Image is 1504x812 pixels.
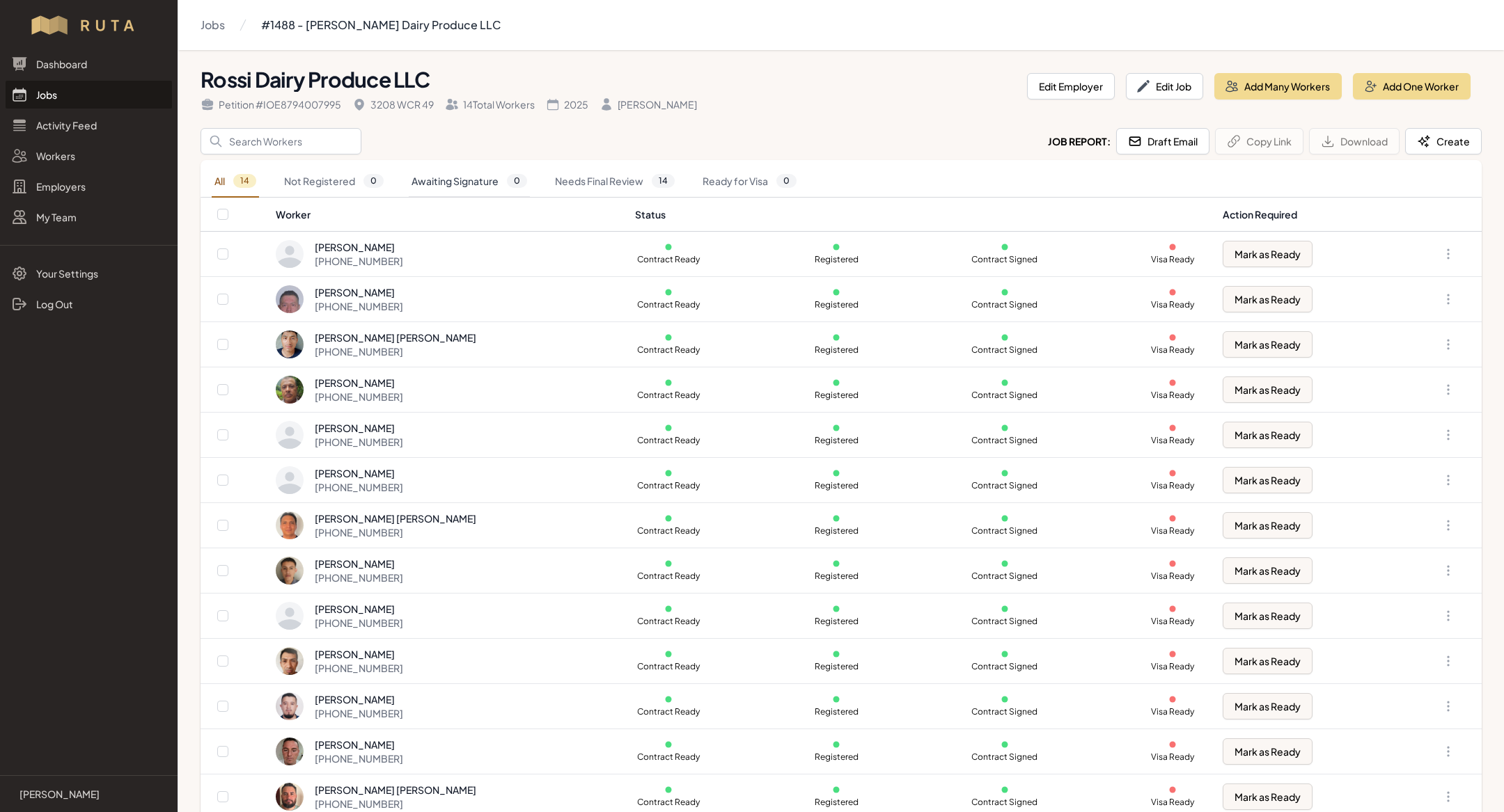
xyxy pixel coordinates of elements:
div: [PERSON_NAME] [315,466,403,480]
p: Visa Ready [1139,480,1206,491]
h1: Rossi Dairy Produce LLC [201,67,1016,92]
p: Registered [803,616,870,627]
p: Registered [803,525,870,536]
div: Petition # IOE8794007995 [201,97,341,111]
p: Contract Signed [971,299,1038,310]
p: Contract Signed [971,254,1038,265]
button: Create [1405,128,1482,154]
div: Worker [276,207,618,221]
p: Registered [803,797,870,808]
div: [PHONE_NUMBER] [315,254,403,268]
div: [PERSON_NAME] [315,557,403,571]
div: [PERSON_NAME] [315,738,403,751]
th: Status [627,198,1215,232]
button: Mark as Ready [1223,376,1313,403]
div: [PERSON_NAME] [315,240,403,254]
p: Contract Ready [635,254,702,265]
span: 14 [233,174,256,188]
button: Download [1309,128,1400,154]
div: [PHONE_NUMBER] [315,661,403,675]
p: Contract Ready [635,525,702,536]
div: [PHONE_NUMBER] [315,390,403,404]
p: Contract Ready [635,706,702,717]
button: Mark as Ready [1223,422,1313,448]
th: Action Required [1214,198,1393,232]
p: Visa Ready [1139,344,1206,356]
a: Activity Feed [6,111,172,139]
div: 14 Total Workers [445,97,535,111]
button: Mark as Ready [1223,286,1313,312]
div: [PHONE_NUMBER] [315,797,476,811]
p: Visa Ready [1139,390,1206,401]
button: Mark as Ready [1223,648,1313,674]
a: Dashboard [6,50,172,78]
a: Needs Final Review [552,166,677,198]
p: Contract Signed [971,661,1038,672]
span: 0 [363,174,384,188]
div: [PERSON_NAME] [315,376,403,390]
div: [PHONE_NUMBER] [315,616,403,630]
p: [PERSON_NAME] [19,787,100,801]
p: Contract Signed [971,435,1038,446]
div: [PHONE_NUMBER] [315,525,476,539]
p: Registered [803,706,870,717]
button: Mark as Ready [1223,241,1313,267]
a: Your Settings [6,260,172,287]
input: Search Workers [201,128,361,154]
p: Contract Ready [635,390,702,401]
div: [PERSON_NAME] [315,647,403,661]
p: Registered [803,254,870,265]
a: #1488 - [PERSON_NAME] Dairy Produce LLC [261,11,501,39]
p: Contract Ready [635,616,702,627]
p: Contract Ready [635,661,702,672]
a: Ready for Visa [700,166,799,198]
div: [PHONE_NUMBER] [315,480,403,494]
div: [PERSON_NAME] [PERSON_NAME] [315,331,476,344]
p: Registered [803,751,870,763]
p: Registered [803,435,870,446]
p: Visa Ready [1139,706,1206,717]
button: Mark as Ready [1223,783,1313,810]
div: [PERSON_NAME] [PERSON_NAME] [315,783,476,797]
button: Mark as Ready [1223,738,1313,765]
button: Mark as Ready [1223,603,1313,629]
button: Mark as Ready [1223,512,1313,539]
button: Mark as Ready [1223,467,1313,493]
div: [PERSON_NAME] [315,421,403,435]
div: [PERSON_NAME] [315,602,403,616]
button: Copy Link [1215,128,1303,154]
button: Mark as Ready [1223,331,1313,358]
p: Contract Ready [635,751,702,763]
a: Not Registered [281,166,386,198]
a: Jobs [201,11,225,39]
p: Contract Signed [971,525,1038,536]
p: Contract Signed [971,751,1038,763]
nav: Breadcrumb [201,11,501,39]
p: Contract Signed [971,390,1038,401]
p: Contract Ready [635,299,702,310]
a: All [212,166,259,198]
p: Registered [803,571,870,582]
p: Visa Ready [1139,751,1206,763]
div: [PERSON_NAME] [600,97,697,111]
a: Log Out [6,290,172,318]
div: [PHONE_NUMBER] [315,435,403,449]
div: [PHONE_NUMBER] [315,751,403,765]
p: Registered [803,480,870,491]
div: [PERSON_NAME] [PERSON_NAME] [315,511,476,525]
span: 0 [507,174,527,188]
p: Contract Ready [635,571,702,582]
p: Contract Ready [635,480,702,491]
a: Employers [6,173,172,200]
p: Registered [803,661,870,672]
button: Edit Employer [1027,73,1115,99]
div: [PHONE_NUMBER] [315,344,476,358]
div: [PHONE_NUMBER] [315,706,403,720]
button: Add One Worker [1353,73,1471,99]
div: [PERSON_NAME] [315,285,403,299]
span: 14 [652,174,675,188]
p: Visa Ready [1139,661,1206,672]
p: Registered [803,390,870,401]
p: Contract Signed [971,706,1038,717]
p: Contract Ready [635,797,702,808]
